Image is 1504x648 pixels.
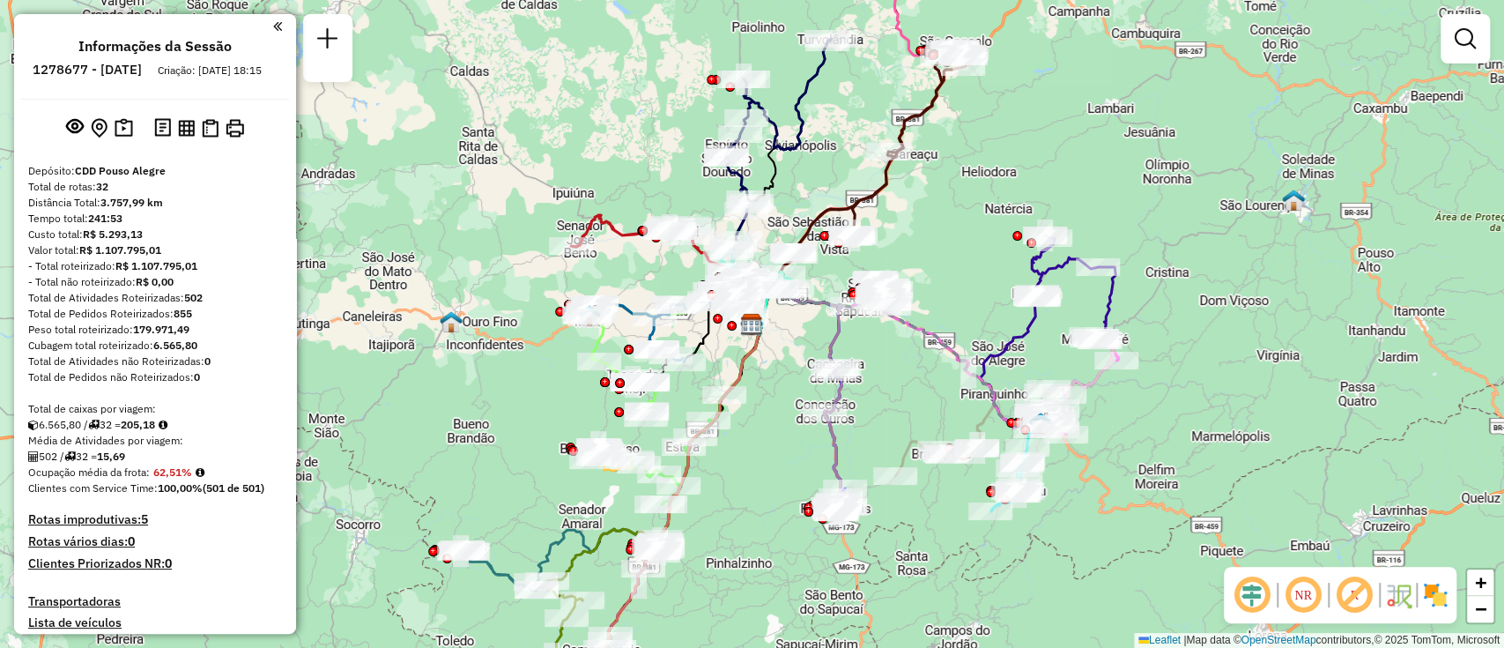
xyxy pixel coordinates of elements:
h4: Lista de veículos [28,615,282,630]
img: Pa Ouro Fino [440,310,463,333]
h4: Clientes Priorizados NR: [28,556,282,571]
button: Imprimir Rotas [222,115,248,141]
a: OpenStreetMap [1241,634,1316,646]
strong: 15,69 [97,450,125,463]
div: Total de caixas por viagem: [28,401,282,417]
strong: 0 [204,354,211,368]
img: Borda da Mata [578,304,601,327]
strong: 32 [96,180,108,193]
button: Painel de Sugestão [111,115,137,142]
div: Peso total roteirizado: [28,322,282,338]
strong: R$ 5.293,13 [83,227,143,241]
a: Zoom out [1467,596,1493,622]
a: Zoom in [1467,570,1493,596]
h4: Rotas improdutivas: [28,512,282,527]
a: Exibir filtros [1448,21,1483,56]
span: + [1475,571,1486,593]
div: Total de Atividades Roteirizadas: [28,290,282,306]
span: Exibir rótulo [1333,574,1375,616]
button: Logs desbloquear sessão [151,115,174,142]
strong: (501 de 501) [203,481,264,495]
i: Total de Atividades [28,451,39,462]
strong: 205,18 [121,418,155,431]
div: Total de rotas: [28,179,282,195]
img: CDD Pouso Alegre [740,313,763,336]
div: 502 / 32 = [28,449,282,465]
span: Clientes com Service Time: [28,481,158,495]
button: Exibir sessão original [63,114,87,142]
strong: 62,51% [153,466,192,479]
strong: 3.757,99 km [100,196,163,209]
button: Centralizar mapa no depósito ou ponto de apoio [87,115,111,142]
img: Exibir/Ocultar setores [1421,581,1449,609]
strong: 100,00% [158,481,203,495]
a: Rotas [28,633,61,648]
i: Cubagem total roteirizado [28,420,39,430]
img: PA São Lourenço (Varginha) [1282,189,1305,212]
h6: 1278677 - [DATE] [33,62,142,78]
div: Tempo total: [28,211,282,227]
strong: 179.971,49 [133,323,189,336]
div: - Total roteirizado: [28,258,282,274]
a: Leaflet [1138,634,1181,646]
i: Total de rotas [88,420,100,430]
strong: R$ 0,00 [136,275,174,288]
strong: 5 [141,511,148,527]
div: Depósito: [28,163,282,179]
div: Custo total: [28,227,282,242]
div: Total de Pedidos Roteirizados: [28,306,282,322]
span: Ocultar NR [1282,574,1324,616]
i: Total de rotas [64,451,76,462]
span: − [1475,598,1486,620]
em: Média calculada utilizando a maior ocupação (%Peso ou %Cubagem) de cada rota da sessão. Rotas cro... [196,467,204,478]
div: Média de Atividades por viagem: [28,433,282,449]
div: Map data © contributors,© 2025 TomTom, Microsoft [1134,633,1504,648]
img: Fluxo de ruas [1384,581,1412,609]
div: Distância Total: [28,195,282,211]
i: Meta Caixas/viagem: 198,60 Diferença: 6,58 [159,420,167,430]
strong: R$ 1.107.795,01 [79,243,161,257]
h4: Informações da Sessão [78,38,232,55]
div: 6.565,80 / 32 = [28,417,282,433]
strong: 0 [128,533,135,549]
span: | [1183,634,1186,646]
div: Cubagem total roteirizado: [28,338,282,354]
strong: 241:53 [88,212,122,225]
strong: 0 [165,555,172,571]
button: Visualizar Romaneio [198,115,222,141]
strong: 855 [174,307,192,320]
div: Total de Pedidos não Roteirizados: [28,369,282,385]
div: - Total não roteirizado: [28,274,282,290]
strong: R$ 1.107.795,01 [115,259,197,272]
strong: 0 [194,370,200,384]
h4: Recargas: 0 [216,633,282,648]
a: Nova sessão e pesquisa [310,21,345,61]
button: Visualizar relatório de Roteirização [174,115,198,139]
div: Criação: [DATE] 18:15 [151,63,269,78]
strong: 6.565,80 [153,339,197,352]
div: Valor total: [28,242,282,258]
h4: Rotas vários dias: [28,534,282,549]
div: Total de Atividades não Roteirizadas: [28,354,282,369]
strong: CDD Pouso Alegre [75,164,166,177]
img: PA - Itajubá [1029,412,1052,435]
span: Ocultar deslocamento [1231,574,1273,616]
h4: Transportadoras [28,594,282,609]
span: Ocupação média da frota: [28,466,150,479]
strong: 502 [184,291,203,304]
a: Clique aqui para minimizar o painel [273,16,282,36]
